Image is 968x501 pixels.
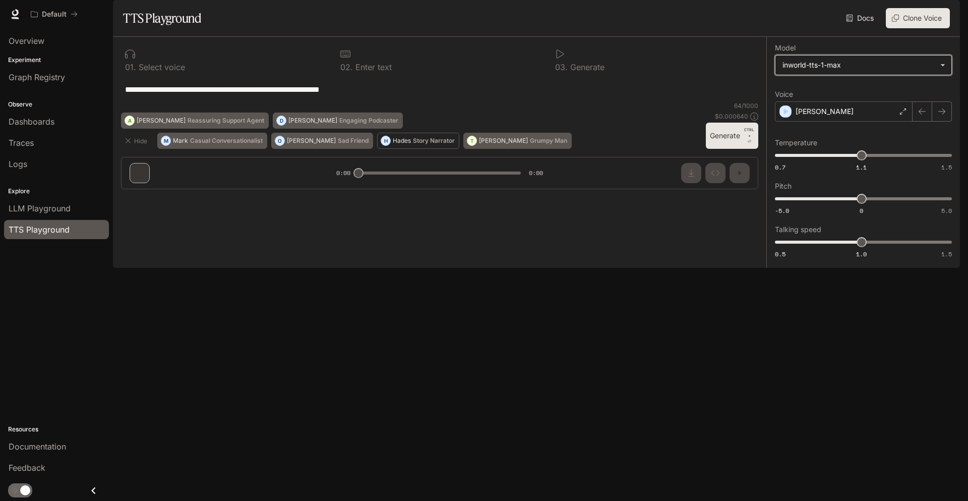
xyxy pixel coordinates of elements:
p: Reassuring Support Agent [188,118,264,124]
span: 1.5 [941,250,952,258]
p: [PERSON_NAME] [137,118,186,124]
button: D[PERSON_NAME]Engaging Podcaster [273,113,403,129]
button: Hide [121,133,153,149]
p: Talking speed [775,226,821,233]
p: 0 3 . [555,63,568,71]
div: M [161,133,170,149]
div: H [381,133,390,149]
div: inworld-tts-1-max [775,55,951,75]
button: MMarkCasual Conversationalist [157,133,267,149]
p: Casual Conversationalist [190,138,263,144]
p: Story Narrator [413,138,455,144]
p: Grumpy Man [530,138,567,144]
p: Sad Friend [338,138,369,144]
span: 0.7 [775,163,785,172]
p: Engaging Podcaster [339,118,398,124]
span: 1.5 [941,163,952,172]
p: 0 1 . [125,63,136,71]
p: [PERSON_NAME] [796,106,854,117]
p: [PERSON_NAME] [288,118,337,124]
p: $ 0.000640 [715,112,748,121]
button: T[PERSON_NAME]Grumpy Man [463,133,572,149]
div: T [467,133,476,149]
p: Temperature [775,139,817,146]
span: 5.0 [941,206,952,215]
p: CTRL + [744,127,754,139]
div: inworld-tts-1-max [782,60,935,70]
span: 0 [860,206,863,215]
button: GenerateCTRL +⏎ [706,123,758,149]
p: Voice [775,91,793,98]
button: All workspaces [26,4,82,24]
p: Generate [568,63,604,71]
span: -5.0 [775,206,789,215]
span: 0.5 [775,250,785,258]
p: [PERSON_NAME] [479,138,528,144]
span: 1.0 [856,250,867,258]
p: Model [775,44,796,51]
div: D [277,113,286,129]
p: Select voice [136,63,185,71]
p: Mark [173,138,188,144]
button: Clone Voice [886,8,950,28]
h1: TTS Playground [123,8,201,28]
p: [PERSON_NAME] [287,138,336,144]
p: 0 2 . [340,63,353,71]
p: Pitch [775,183,792,190]
p: Default [42,10,67,19]
p: 64 / 1000 [734,101,758,110]
button: O[PERSON_NAME]Sad Friend [271,133,373,149]
div: O [275,133,284,149]
p: Hades [393,138,411,144]
button: HHadesStory Narrator [377,133,459,149]
div: A [125,113,134,129]
button: A[PERSON_NAME]Reassuring Support Agent [121,113,269,129]
a: Docs [844,8,878,28]
span: 1.1 [856,163,867,172]
p: ⏎ [744,127,754,145]
p: Enter text [353,63,392,71]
